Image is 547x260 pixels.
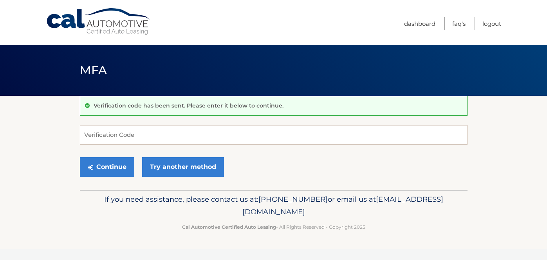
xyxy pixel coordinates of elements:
[80,63,107,77] span: MFA
[404,17,435,30] a: Dashboard
[46,8,152,36] a: Cal Automotive
[94,102,283,109] p: Verification code has been sent. Please enter it below to continue.
[452,17,466,30] a: FAQ's
[142,157,224,177] a: Try another method
[242,195,443,216] span: [EMAIL_ADDRESS][DOMAIN_NAME]
[80,157,134,177] button: Continue
[85,223,462,231] p: - All Rights Reserved - Copyright 2025
[482,17,501,30] a: Logout
[80,125,468,145] input: Verification Code
[85,193,462,218] p: If you need assistance, please contact us at: or email us at
[258,195,328,204] span: [PHONE_NUMBER]
[182,224,276,230] strong: Cal Automotive Certified Auto Leasing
